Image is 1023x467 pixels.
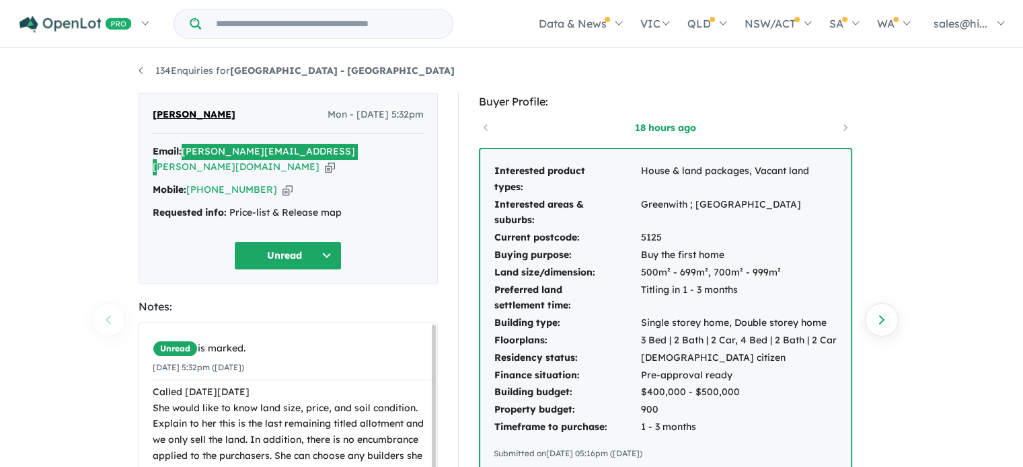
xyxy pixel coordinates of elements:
small: [DATE] 5:32pm ([DATE]) [153,362,244,372]
a: 134Enquiries for[GEOGRAPHIC_DATA] - [GEOGRAPHIC_DATA] [139,65,455,77]
td: Property budget: [494,401,640,419]
td: $400,000 - $500,000 [640,384,837,401]
button: Copy [282,183,293,197]
a: [PHONE_NUMBER] [186,183,277,196]
div: is marked. [153,341,434,357]
td: 5125 [640,229,837,247]
td: House & land packages, Vacant land [640,163,837,196]
img: Openlot PRO Logo White [20,16,132,33]
td: Interested areas & suburbs: [494,196,640,230]
td: 900 [640,401,837,419]
td: 3 Bed | 2 Bath | 2 Car, 4 Bed | 2 Bath | 2 Car [640,332,837,349]
td: Current postcode: [494,229,640,247]
button: Copy [325,160,335,174]
strong: [GEOGRAPHIC_DATA] - [GEOGRAPHIC_DATA] [230,65,455,77]
nav: breadcrumb [139,63,885,79]
div: Price-list & Release map [153,205,424,221]
td: Floorplans: [494,332,640,349]
td: Single storey home, Double storey home [640,314,837,332]
span: sales@hi... [934,17,987,30]
td: Interested product types: [494,163,640,196]
td: Buying purpose: [494,247,640,264]
a: 18 hours ago [608,121,722,134]
td: [DEMOGRAPHIC_DATA] citizen [640,349,837,367]
td: Residency status: [494,349,640,367]
strong: Mobile: [153,183,186,196]
div: Submitted on [DATE] 05:16pm ([DATE]) [494,447,837,460]
td: Timeframe to purchase: [494,419,640,436]
td: Titling in 1 - 3 months [640,282,837,315]
td: Preferred land settlement time: [494,282,640,315]
td: Building type: [494,314,640,332]
td: 500m² - 699m², 700m² - 999m² [640,264,837,282]
input: Try estate name, suburb, builder or developer [204,9,450,38]
td: Greenwith ; [GEOGRAPHIC_DATA] [640,196,837,230]
td: Pre-approval ready [640,367,837,384]
td: Buy the first home [640,247,837,264]
td: Building budget: [494,384,640,401]
strong: Email: [153,145,182,157]
button: Unread [234,241,342,270]
span: [PERSON_NAME] [153,107,235,123]
td: 1 - 3 months [640,419,837,436]
span: Mon - [DATE] 5:32pm [328,107,424,123]
a: [PERSON_NAME][EMAIL_ADDRESS][PERSON_NAME][DOMAIN_NAME] [153,145,355,173]
span: Unread [153,341,198,357]
div: Notes: [139,298,438,316]
td: Land size/dimension: [494,264,640,282]
div: Buyer Profile: [479,93,852,111]
td: Finance situation: [494,367,640,384]
strong: Requested info: [153,206,227,218]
